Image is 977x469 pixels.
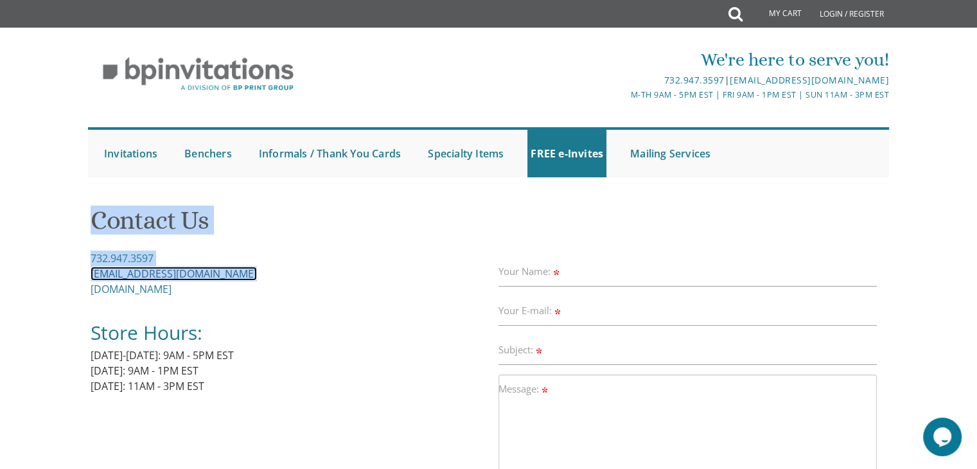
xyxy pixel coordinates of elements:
h1: Contact Us [91,206,887,244]
a: [EMAIL_ADDRESS][DOMAIN_NAME] [91,267,257,281]
a: 732.947.3597 [91,251,154,265]
img: Required [541,387,547,393]
img: Required [553,270,559,276]
h2: Store Hours: [91,322,489,344]
label: Subject: [498,343,544,357]
div: We're here to serve you! [356,47,889,73]
label: Your Name: [498,265,561,278]
img: BP Invitation Loft [88,48,308,101]
label: Message: [498,382,550,396]
a: [EMAIL_ADDRESS][DOMAIN_NAME] [730,74,889,86]
a: Benchers [181,130,235,177]
label: Your E-mail: [498,304,563,317]
a: FREE e-Invites [527,130,606,177]
img: Required [554,309,560,315]
img: Required [536,348,541,354]
a: Informals / Thank You Cards [256,130,404,177]
a: Specialty Items [425,130,507,177]
div: | [356,73,889,88]
a: My Cart [741,1,811,27]
a: [DOMAIN_NAME] [91,282,172,296]
a: 732.947.3597 [664,74,724,86]
a: Mailing Services [627,130,714,177]
div: M-Th 9am - 5pm EST | Fri 9am - 1pm EST | Sun 11am - 3pm EST [356,88,889,102]
iframe: chat widget [923,418,964,456]
a: Invitations [101,130,161,177]
div: [DATE]-[DATE]: 9AM - 5PM EST [DATE]: 9AM - 1PM EST [DATE]: 11AM - 3PM EST [91,251,489,409]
